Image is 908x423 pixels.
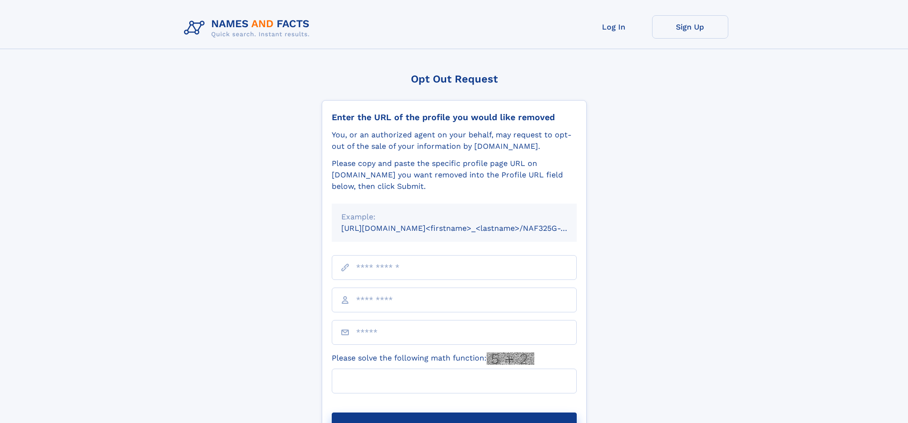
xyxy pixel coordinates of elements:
[652,15,728,39] a: Sign Up
[180,15,317,41] img: Logo Names and Facts
[341,224,595,233] small: [URL][DOMAIN_NAME]<firstname>_<lastname>/NAF325G-xxxxxxxx
[332,112,577,123] div: Enter the URL of the profile you would like removed
[332,129,577,152] div: You, or an authorized agent on your behalf, may request to opt-out of the sale of your informatio...
[576,15,652,39] a: Log In
[322,73,587,85] div: Opt Out Request
[332,352,534,365] label: Please solve the following math function:
[332,158,577,192] div: Please copy and paste the specific profile page URL on [DOMAIN_NAME] you want removed into the Pr...
[341,211,567,223] div: Example:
